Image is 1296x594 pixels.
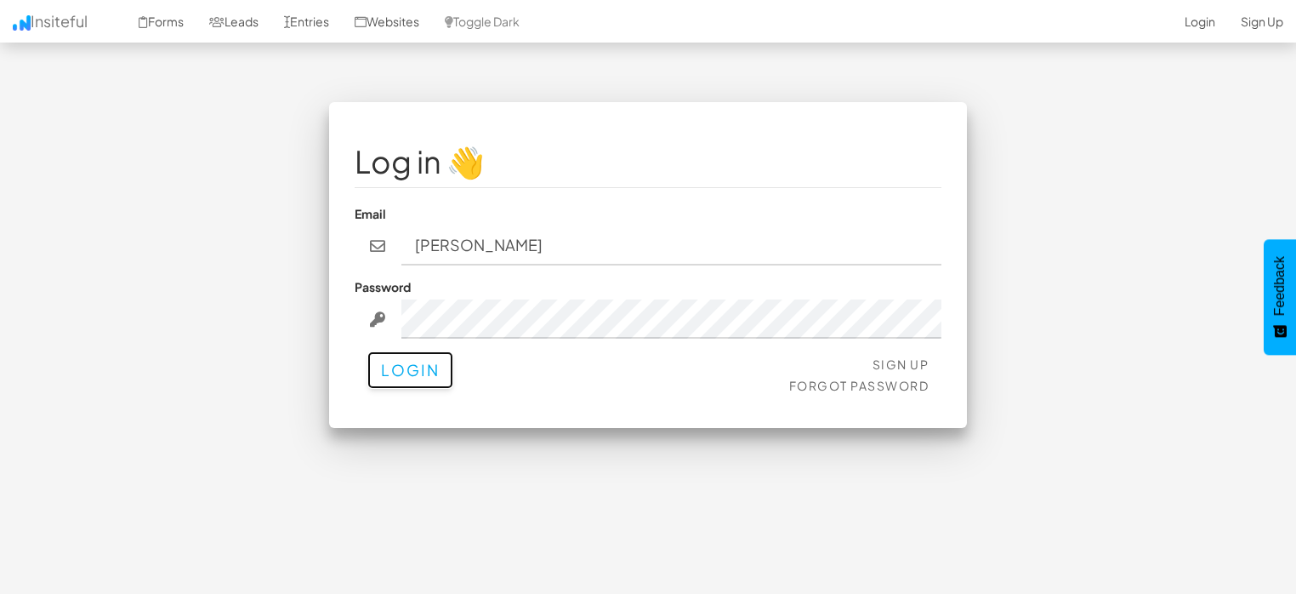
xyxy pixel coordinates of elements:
a: Sign Up [873,357,929,372]
span: Feedback [1272,256,1287,316]
input: john@doe.com [401,226,942,266]
h1: Log in 👋 [355,145,941,179]
label: Email [355,205,386,222]
img: icon.png [13,15,31,31]
a: Forgot Password [789,378,929,393]
button: Feedback - Show survey [1264,239,1296,355]
label: Password [355,278,411,295]
button: Login [367,351,453,389]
